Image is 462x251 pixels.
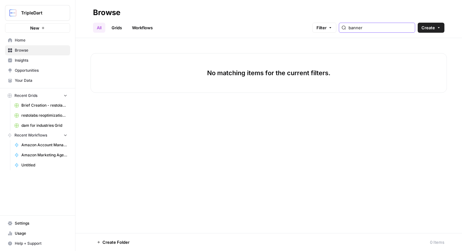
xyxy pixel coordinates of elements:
[21,113,67,118] span: restolabs reoptimizations aug
[5,238,70,248] button: Help + Support
[421,25,435,31] span: Create
[21,152,67,158] span: Amazon Marketing Agencies Listicle | SalesDuo
[430,239,444,245] div: 0 Items
[349,25,412,31] input: Search
[5,35,70,45] a: Home
[93,23,105,33] a: All
[7,7,19,19] img: TripleDart Logo
[15,241,67,246] span: Help + Support
[12,150,70,160] a: Amazon Marketing Agencies Listicle | SalesDuo
[128,23,157,33] a: Workflows
[15,78,67,83] span: Your Data
[5,75,70,86] a: Your Data
[5,218,70,228] a: Settings
[12,160,70,170] a: Untitled
[5,228,70,238] a: Usage
[5,91,70,100] button: Recent Grids
[5,65,70,75] a: Opportunities
[316,25,327,31] span: Filter
[15,37,67,43] span: Home
[207,69,330,77] p: No matching items for the current filters.
[312,23,336,33] button: Filter
[21,123,67,128] span: dam for industries Grid
[5,23,70,33] button: New
[21,162,67,168] span: Untitled
[15,231,67,236] span: Usage
[12,140,70,150] a: Amazon Account Management Agencies Listicle | SalesDuo
[21,142,67,148] span: Amazon Account Management Agencies Listicle | SalesDuo
[108,23,126,33] a: Grids
[21,103,67,108] span: Brief Creation - restolabs Grid (1)
[30,25,39,31] span: New
[93,8,120,18] div: Browse
[15,47,67,53] span: Browse
[14,132,47,138] span: Recent Workflows
[21,10,59,16] span: TripleDart
[14,93,37,98] span: Recent Grids
[15,220,67,226] span: Settings
[5,5,70,21] button: Workspace: TripleDart
[5,131,70,140] button: Recent Workflows
[12,120,70,131] a: dam for industries Grid
[15,58,67,63] span: Insights
[5,55,70,65] a: Insights
[12,100,70,110] a: Brief Creation - restolabs Grid (1)
[12,110,70,120] a: restolabs reoptimizations aug
[93,237,133,247] button: Create Folder
[5,45,70,55] a: Browse
[15,68,67,73] span: Opportunities
[102,239,129,245] span: Create Folder
[418,23,444,33] button: Create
